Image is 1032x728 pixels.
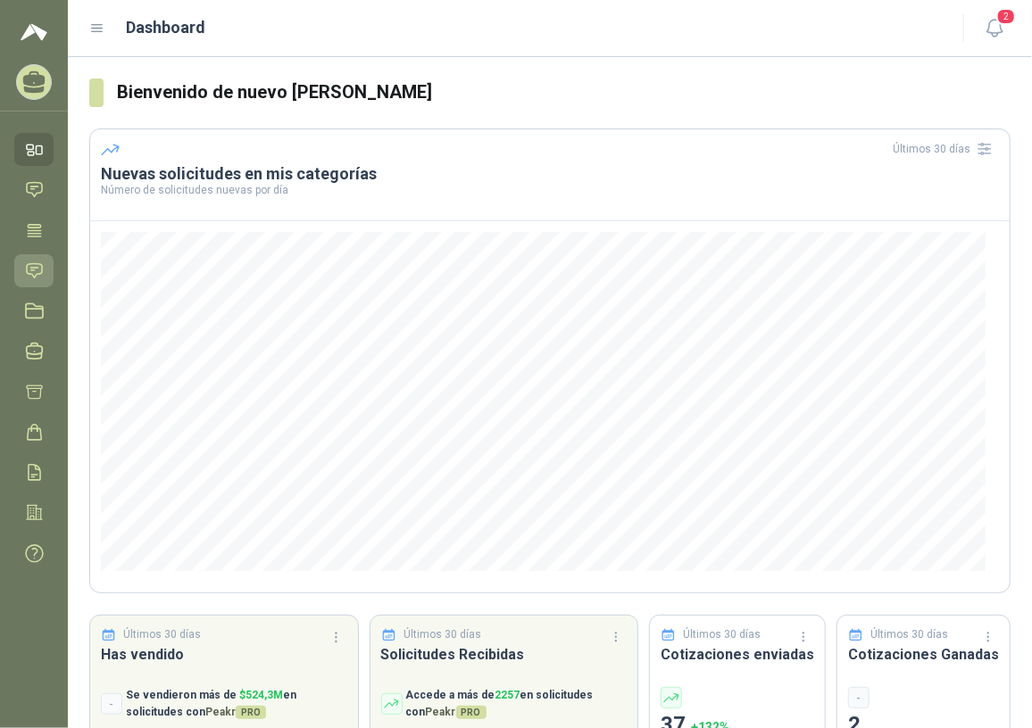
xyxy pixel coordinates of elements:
p: Últimos 30 días [684,626,762,643]
img: Logo peakr [21,21,47,43]
p: Últimos 30 días [871,626,949,643]
h3: Cotizaciones Ganadas [848,643,999,666]
span: Peakr [205,706,266,718]
span: Peakr [426,706,487,718]
span: $ 524,3M [239,689,283,701]
p: Número de solicitudes nuevas por día [101,185,999,195]
h3: Cotizaciones enviadas [661,643,814,666]
span: 2 [996,8,1016,25]
p: Accede a más de en solicitudes con [406,687,628,721]
p: Últimos 30 días [404,626,481,643]
div: - [848,687,870,708]
h3: Has vendido [101,643,347,666]
h3: Nuevas solicitudes en mis categorías [101,163,999,185]
div: Últimos 30 días [893,135,999,163]
p: Se vendieron más de en solicitudes con [126,687,347,721]
span: 2257 [495,689,520,701]
h3: Bienvenido de nuevo [PERSON_NAME] [118,79,1011,106]
span: PRO [236,706,266,719]
span: PRO [456,706,487,719]
div: - [101,693,122,715]
button: 2 [978,12,1011,45]
h1: Dashboard [127,15,206,40]
h3: Solicitudes Recibidas [381,643,628,666]
p: Últimos 30 días [124,626,202,643]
